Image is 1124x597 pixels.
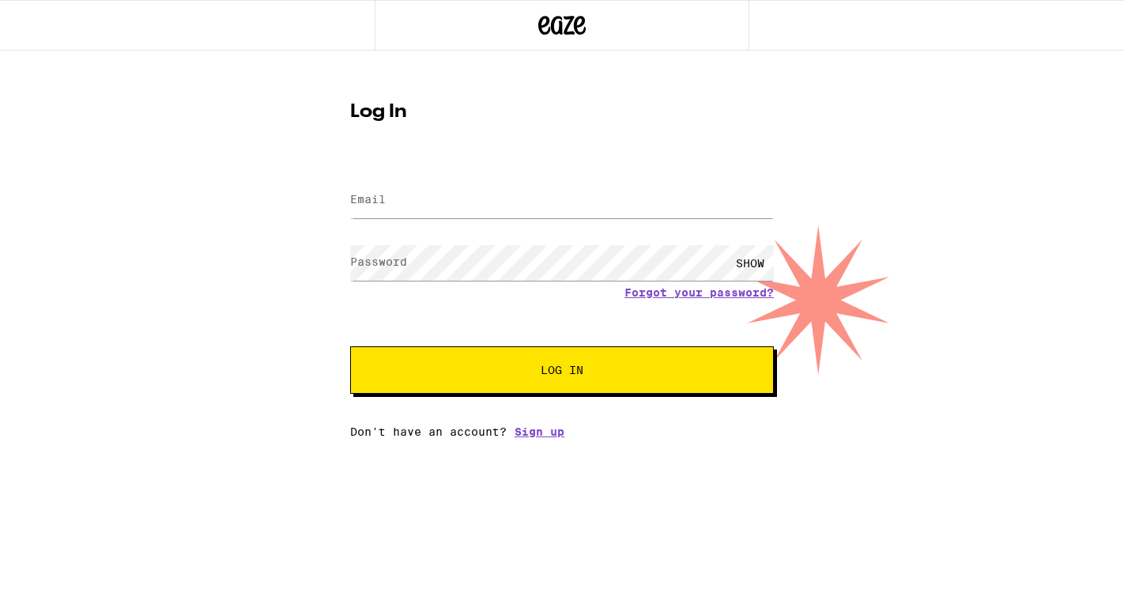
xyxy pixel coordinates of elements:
[350,183,774,218] input: Email
[350,425,774,438] div: Don't have an account?
[350,346,774,394] button: Log In
[350,193,386,206] label: Email
[541,365,583,376] span: Log In
[350,103,774,122] h1: Log In
[515,425,564,438] a: Sign up
[726,245,774,281] div: SHOW
[350,255,407,268] label: Password
[624,286,774,299] a: Forgot your password?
